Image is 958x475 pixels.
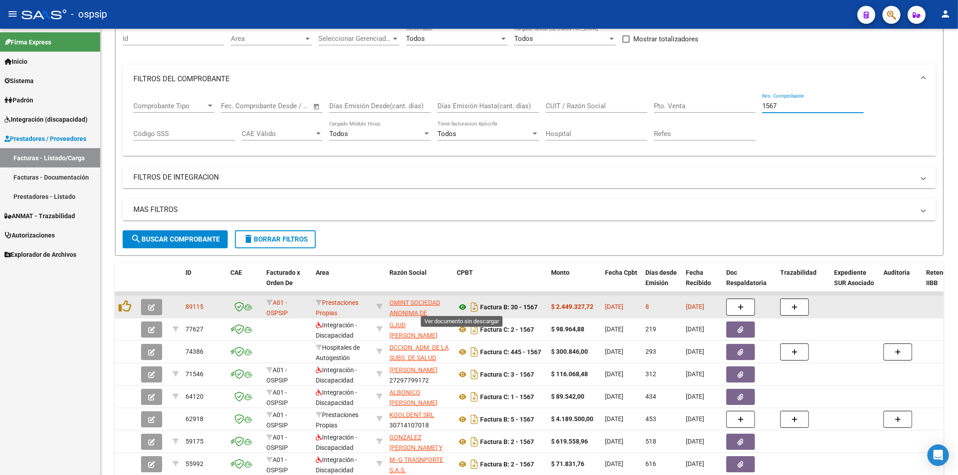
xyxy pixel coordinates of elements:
[123,167,936,188] mat-expansion-panel-header: FILTROS DE INTEGRACION
[4,76,34,86] span: Sistema
[71,4,107,24] span: - ospsip
[830,263,880,303] datatable-header-cell: Expediente SUR Asociado
[133,102,206,110] span: Comprobante Tipo
[605,325,623,333] span: [DATE]
[316,299,358,317] span: Prestaciones Propias
[131,233,141,244] mat-icon: search
[389,320,450,339] div: 27334663871
[316,456,357,474] span: Integración - Discapacidad
[601,263,642,303] datatable-header-cell: Fecha Cpbt
[605,269,637,276] span: Fecha Cpbt
[4,57,27,66] span: Inicio
[551,415,593,422] strong: $ 4.189.500,00
[185,393,203,400] span: 64120
[312,263,373,303] datatable-header-cell: Area
[551,438,588,445] strong: $ 619.558,96
[457,269,473,276] span: CPBT
[4,114,88,124] span: Integración (discapacidad)
[231,35,304,43] span: Area
[185,269,191,276] span: ID
[686,303,704,310] span: [DATE]
[316,269,329,276] span: Area
[185,348,203,355] span: 74386
[389,410,450,429] div: 30714107018
[133,205,914,215] mat-panel-title: MAS FILTROS
[605,393,623,400] span: [DATE]
[185,370,203,378] span: 71546
[389,299,440,327] span: OMINT SOCIEDAD ANONIMA DE SERVICIOS
[605,370,623,378] span: [DATE]
[312,101,322,112] button: Open calendar
[185,415,203,422] span: 62918
[645,325,656,333] span: 219
[468,435,480,449] i: Descargar documento
[468,345,480,359] i: Descargar documento
[645,460,656,467] span: 616
[686,370,704,378] span: [DATE]
[123,199,936,220] mat-expansion-panel-header: MAS FILTROS
[386,263,453,303] datatable-header-cell: Razón Social
[880,263,923,303] datatable-header-cell: Auditoria
[123,93,936,156] div: FILTROS DEL COMPROBANTE
[926,269,955,286] span: Retencion IIBB
[389,269,427,276] span: Razón Social
[551,269,570,276] span: Monto
[389,387,450,406] div: 27313173815
[605,438,623,445] span: [DATE]
[547,263,601,303] datatable-header-cell: Monto
[723,263,777,303] datatable-header-cell: Doc Respaldatoria
[480,348,541,356] strong: Factura C: 445 - 1567
[266,456,288,474] span: A01 - OSPSIP
[243,233,254,244] mat-icon: delete
[389,411,434,418] span: KOOLDENT SRL
[468,322,480,337] i: Descargar documento
[605,415,623,422] span: [DATE]
[123,230,228,248] button: Buscar Comprobante
[605,348,623,355] span: [DATE]
[185,460,203,467] span: 55992
[480,303,538,311] strong: Factura B: 30 - 1567
[686,438,704,445] span: [DATE]
[235,230,316,248] button: Borrar Filtros
[453,263,547,303] datatable-header-cell: CPBT
[242,130,314,138] span: CAE Válido
[780,269,817,276] span: Trazabilidad
[940,9,951,19] mat-icon: person
[551,370,588,378] strong: $ 116.068,48
[316,366,357,384] span: Integración - Discapacidad
[266,366,288,384] span: A01 - OSPSIP
[480,326,534,333] strong: Factura C: 2 - 1567
[468,457,480,471] i: Descargar documento
[686,460,704,467] span: [DATE]
[389,344,449,372] span: DCCION. ADM. DE LA SUBS. DE SALUD PCIA. DE NEUQUEN
[4,134,86,144] span: Prestadores / Proveedores
[642,263,682,303] datatable-header-cell: Días desde Emisión
[182,263,227,303] datatable-header-cell: ID
[4,250,76,259] span: Explorador de Archivos
[389,298,450,317] div: 30550245309
[185,438,203,445] span: 59175
[316,321,357,339] span: Integración - Discapacidad
[645,415,656,422] span: 453
[633,34,698,44] span: Mostrar totalizadores
[883,269,910,276] span: Auditoria
[389,434,442,462] span: GONZALEZ [PERSON_NAME] Y [PERSON_NAME]
[468,390,480,404] i: Descargar documento
[480,438,534,445] strong: Factura B: 2 - 1567
[480,371,534,378] strong: Factura C: 3 - 1567
[230,269,242,276] span: CAE
[686,269,711,286] span: Fecha Recibido
[123,65,936,93] mat-expansion-panel-header: FILTROS DEL COMPROBANTE
[185,325,203,333] span: 77627
[389,321,437,339] span: GJUD [PERSON_NAME]
[227,263,263,303] datatable-header-cell: CAE
[726,269,767,286] span: Doc Respaldatoria
[389,455,450,474] div: 30716718626
[551,325,584,333] strong: $ 98.964,88
[686,325,704,333] span: [DATE]
[480,461,534,468] strong: Factura B: 2 - 1567
[468,300,480,314] i: Descargar documento
[645,303,649,310] span: 8
[4,230,55,240] span: Autorizaciones
[316,411,358,429] span: Prestaciones Propias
